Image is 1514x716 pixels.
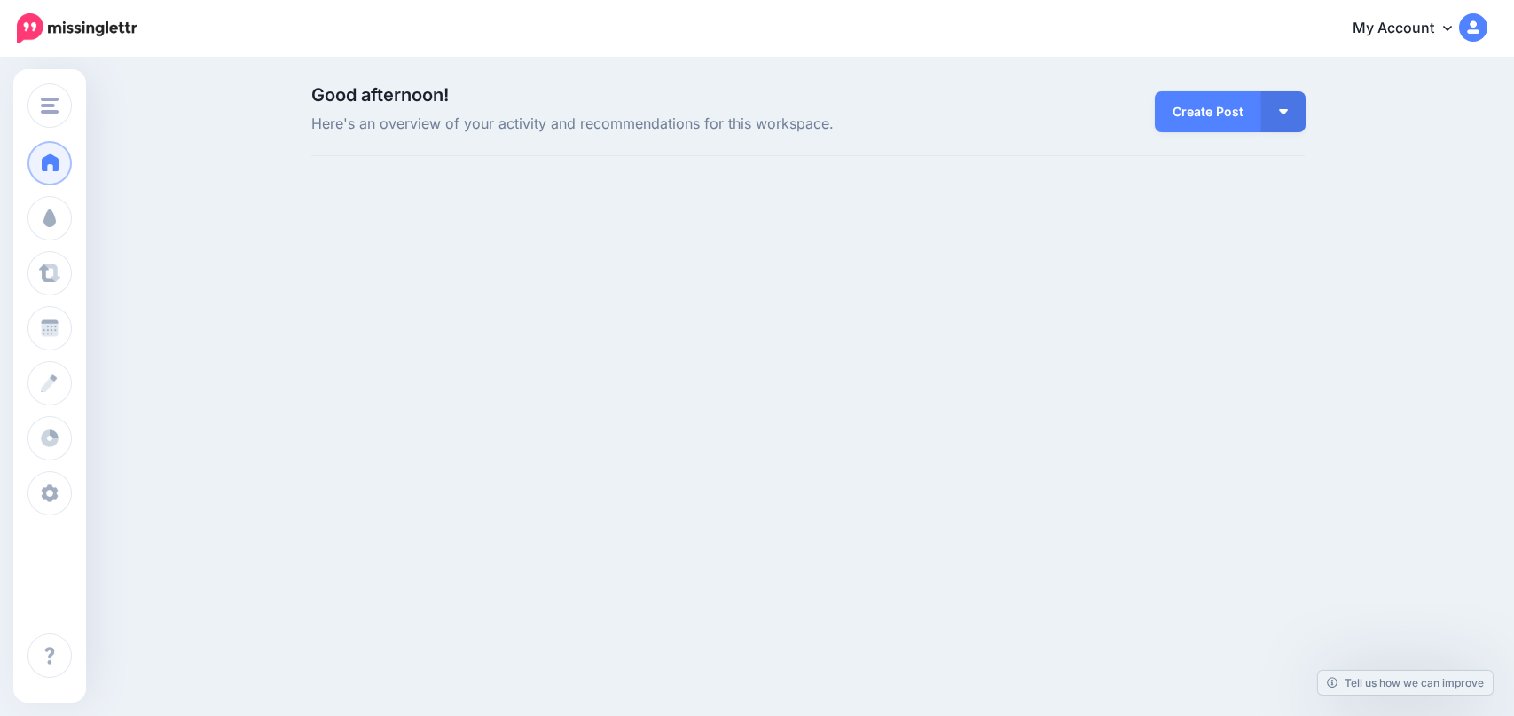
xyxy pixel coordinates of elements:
[17,13,137,43] img: Missinglettr
[311,84,449,106] span: Good afternoon!
[311,113,965,136] span: Here's an overview of your activity and recommendations for this workspace.
[1335,7,1487,51] a: My Account
[41,98,59,114] img: menu.png
[1318,671,1493,695] a: Tell us how we can improve
[1279,109,1288,114] img: arrow-down-white.png
[1155,91,1261,132] a: Create Post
